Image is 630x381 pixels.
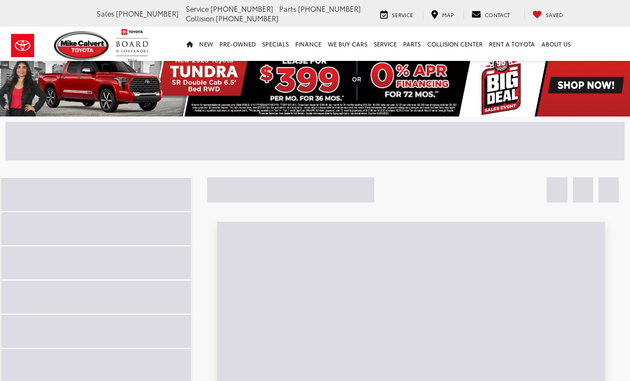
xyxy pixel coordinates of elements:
[186,13,214,23] span: Collision
[424,27,486,61] a: Collision Center
[400,27,424,61] a: Parts
[485,11,510,19] span: Contact
[54,31,111,60] img: Mike Calvert Toyota
[216,13,279,23] span: [PHONE_NUMBER]
[279,4,296,13] span: Parts
[442,11,454,19] span: Map
[196,27,216,61] a: New
[116,9,179,18] span: [PHONE_NUMBER]
[546,11,563,19] span: Saved
[463,9,518,19] a: Contact
[392,11,413,19] span: Service
[325,27,371,61] a: WE BUY CARS
[186,4,209,13] span: Service
[372,9,421,19] a: Service
[524,9,571,19] a: My Saved Vehicles
[183,27,196,61] a: Home
[292,27,325,61] a: Finance
[210,4,273,13] span: [PHONE_NUMBER]
[259,27,292,61] a: Specials
[423,9,462,19] a: Map
[538,27,574,61] a: About Us
[97,9,114,18] span: Sales
[371,27,400,61] a: Service
[486,27,538,61] a: Rent a Toyota
[298,4,361,13] span: [PHONE_NUMBER]
[3,28,43,63] img: Toyota
[216,27,259,61] a: Pre-Owned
